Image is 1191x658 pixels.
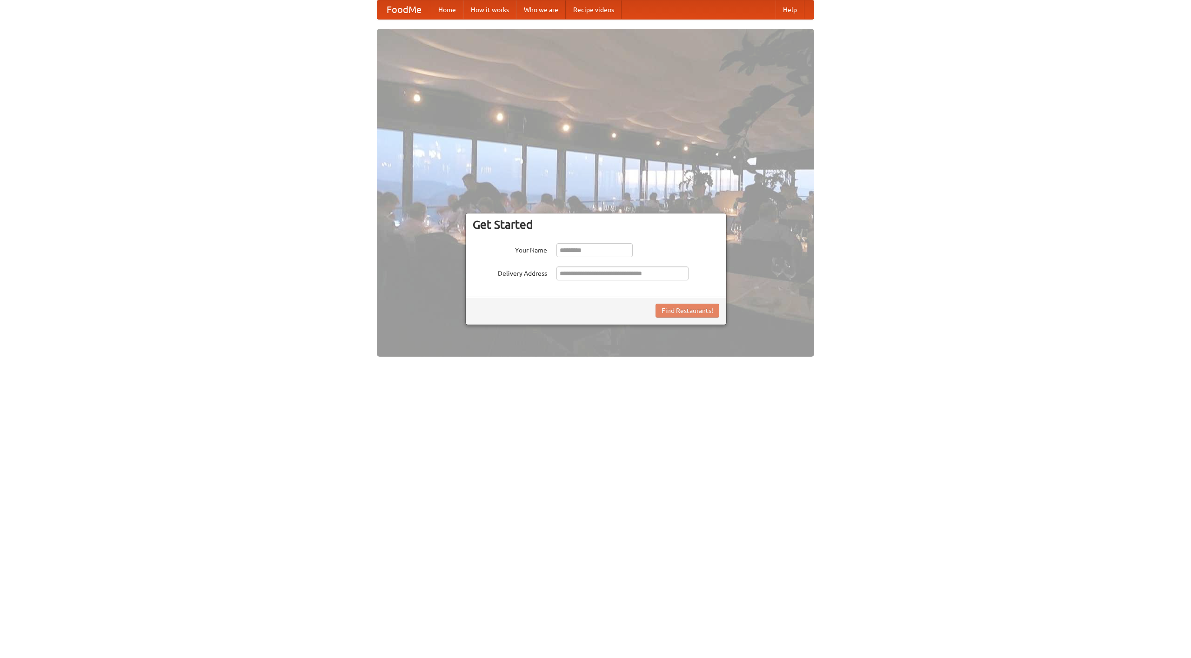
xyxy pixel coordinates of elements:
label: Delivery Address [473,266,547,278]
a: FoodMe [377,0,431,19]
a: Recipe videos [566,0,622,19]
h3: Get Started [473,218,719,232]
label: Your Name [473,243,547,255]
button: Find Restaurants! [656,304,719,318]
a: How it works [463,0,516,19]
a: Help [776,0,804,19]
a: Who we are [516,0,566,19]
a: Home [431,0,463,19]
